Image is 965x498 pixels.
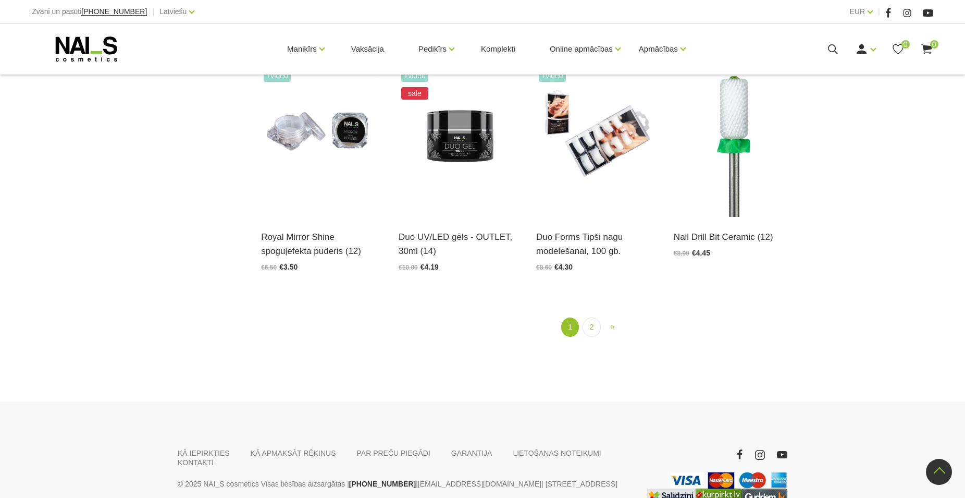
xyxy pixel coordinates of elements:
a: KONTAKTI [178,458,214,467]
span: sale [401,87,428,100]
span: €8.60 [536,264,552,271]
a: [EMAIL_ADDRESS][DOMAIN_NAME] [418,478,541,490]
span: €10.00 [399,264,418,271]
a: Vaksācija [343,24,392,74]
a: 0 [920,43,933,56]
a: 1 [561,318,579,337]
a: Duo UV/LED gēls - OUTLET, 30ml (14) [399,230,521,258]
span: 0 [901,40,910,48]
img: Plāni, elastīgi, perfektas formas un izcilas izturības tipši. Dabīgs izskats. To īpašā forma dod ... [536,49,658,217]
a: LIETOŠANAS NOTEIKUMI [513,448,601,458]
a: Apmācības [639,28,678,70]
nav: catalog-product-list [261,318,933,337]
span: €3.50 [279,263,298,271]
span: +Video [401,69,428,82]
a: KĀ IEPIRKTIES [178,448,230,458]
img: Polim. laiks:DUO GEL Nr. 101, 008, 000, 006, 002, 003, 014, 011, 012, 001, 009, 007, 005, 013, 00... [399,49,521,217]
a: Manikīrs [287,28,317,70]
a: 2 [583,318,600,337]
a: [PHONE_NUMBER] [349,478,416,490]
a: Royal Mirror Shine spoguļefekta pūderis (12) [261,230,383,258]
a: Pedikīrs [418,28,447,70]
span: €8.90 [674,250,689,257]
a: Latviešu [159,5,187,18]
a: Online apmācības [550,28,613,70]
img: Augstas kvalitātes, glazūras efekta dizaina pūderis lieliskam pērļu spīdumam.... [261,49,383,217]
span: +Video [539,69,566,82]
a: GARANTIJA [451,448,492,458]
a: [PHONE_NUMBER] [81,8,147,16]
span: [PHONE_NUMBER] [81,7,147,16]
a: Next [604,318,621,336]
span: +Video [264,69,291,82]
a: Nail Drill Bit Ceramic (12) [674,230,796,244]
a: PAR PREČU PIEGĀDI [357,448,430,458]
img: Frēzes uzgaļi ātrai un efektīvai gēla un gēllaku noņemšanai, aparāta manikīra un aparāta pedikīra... [674,49,796,217]
span: €4.19 [420,263,439,271]
span: €6.50 [261,264,277,271]
span: » [611,322,615,331]
span: €4.30 [554,263,573,271]
span: | [878,5,880,18]
a: 0 [892,43,905,56]
a: Komplekti [473,24,524,74]
a: Duo Forms Tipši nagu modelēšanai, 100 gb. [536,230,658,258]
span: | [152,5,154,18]
span: 0 [930,40,938,48]
a: EUR [849,5,865,18]
a: KĀ APMAKSĀT RĒĶINUS [251,448,336,458]
p: © 2025 NAI_S cosmetics Visas tiesības aizsargātas | | | [STREET_ADDRESS] [178,478,631,490]
span: €4.45 [692,249,710,257]
div: Zvani un pasūti [32,5,147,18]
